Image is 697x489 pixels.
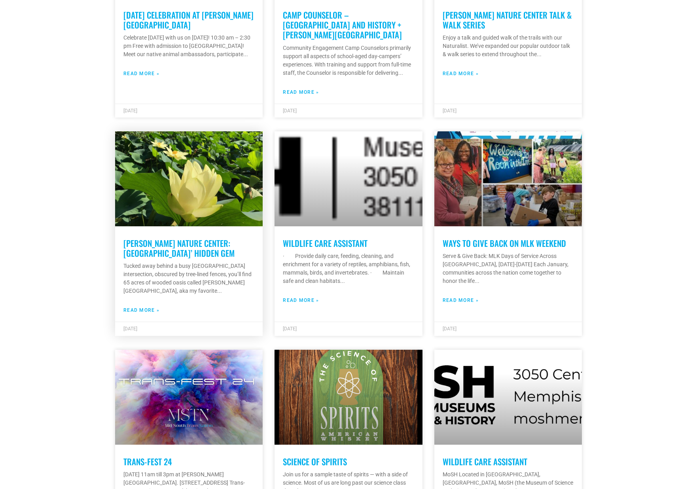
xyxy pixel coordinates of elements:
a: Read more about Lichterman Nature Center: Memphis’ Hidden Gem [123,307,159,314]
span: [DATE] [443,108,456,114]
a: Read more about Lichterman Nature Center Talk & Walk Series [443,70,479,77]
span: [DATE] [283,108,297,114]
p: Tucked away behind a busy [GEOGRAPHIC_DATA] intersection, obscured by tree-lined fences, you’ll f... [123,262,254,295]
a: [PERSON_NAME] Nature Center: [GEOGRAPHIC_DATA]’ Hidden Gem [123,237,235,259]
a: The MoSH logo sits proudly above our address: 3050 Central Ave, Memphis, TN 38111. Discover more ... [434,350,582,445]
a: A vibrant, colorful abstract background features "TRANS-FEST 24" and "MSTN Mid South Trans Nation... [115,350,263,445]
p: · Provide daily care, feeding, cleaning, and enrichment for a variety of reptiles, amphibians, fi... [283,252,414,285]
span: [DATE] [123,108,137,114]
a: Wildlife Care Assistant [283,237,367,249]
a: Read more about Ways to Give Back on MLK Weekend [443,297,479,304]
span: [DATE] [443,326,456,332]
a: Camp Counselor – [GEOGRAPHIC_DATA] and History + [PERSON_NAME][GEOGRAPHIC_DATA] [283,9,402,41]
p: Serve & Give Back: MLK Days of Service Across [GEOGRAPHIC_DATA], [DATE]-[DATE] Each January, comm... [443,252,574,285]
span: [DATE] [283,326,297,332]
a: Read more about Earth Day Celebration at Lichterman Nature Center [123,70,159,77]
p: Celebrate [DATE] with us on [DATE]! 10:30 am – 2:30 pm Free with admission to [GEOGRAPHIC_DATA]! ... [123,34,254,59]
a: Ways to Give Back on MLK Weekend [443,237,566,249]
a: TRANS-FEST 24 [123,455,172,468]
a: [DATE] Celebration at [PERSON_NAME][GEOGRAPHIC_DATA] [123,9,254,31]
a: Read more about Camp Counselor – Museum of Science and History + Lichterman Nature Center [283,89,319,96]
a: Science of Spirits [283,455,347,468]
a: [PERSON_NAME] Nature Center Talk & Walk Series [443,9,572,31]
p: Enjoy a talk and guided walk of the trails with our Naturalist. We’ve expanded our popular outdoo... [443,34,574,59]
span: [DATE] [123,326,137,332]
a: A vibrant collage captures the spirit of Serve & Give Back during MLK Days of Service in Memphis,... [434,131,582,226]
a: Wildlife Care Assistant [443,455,527,468]
p: Community Engagement Camp Counselors primarily support all aspects of school-aged day-campers’ ex... [283,44,414,77]
a: Read more about Wildlife Care Assistant [283,297,319,304]
a: A green sign on a wooden backdrop reads "The Science of Spirits American Whiskey," with a sleek g... [275,350,422,445]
